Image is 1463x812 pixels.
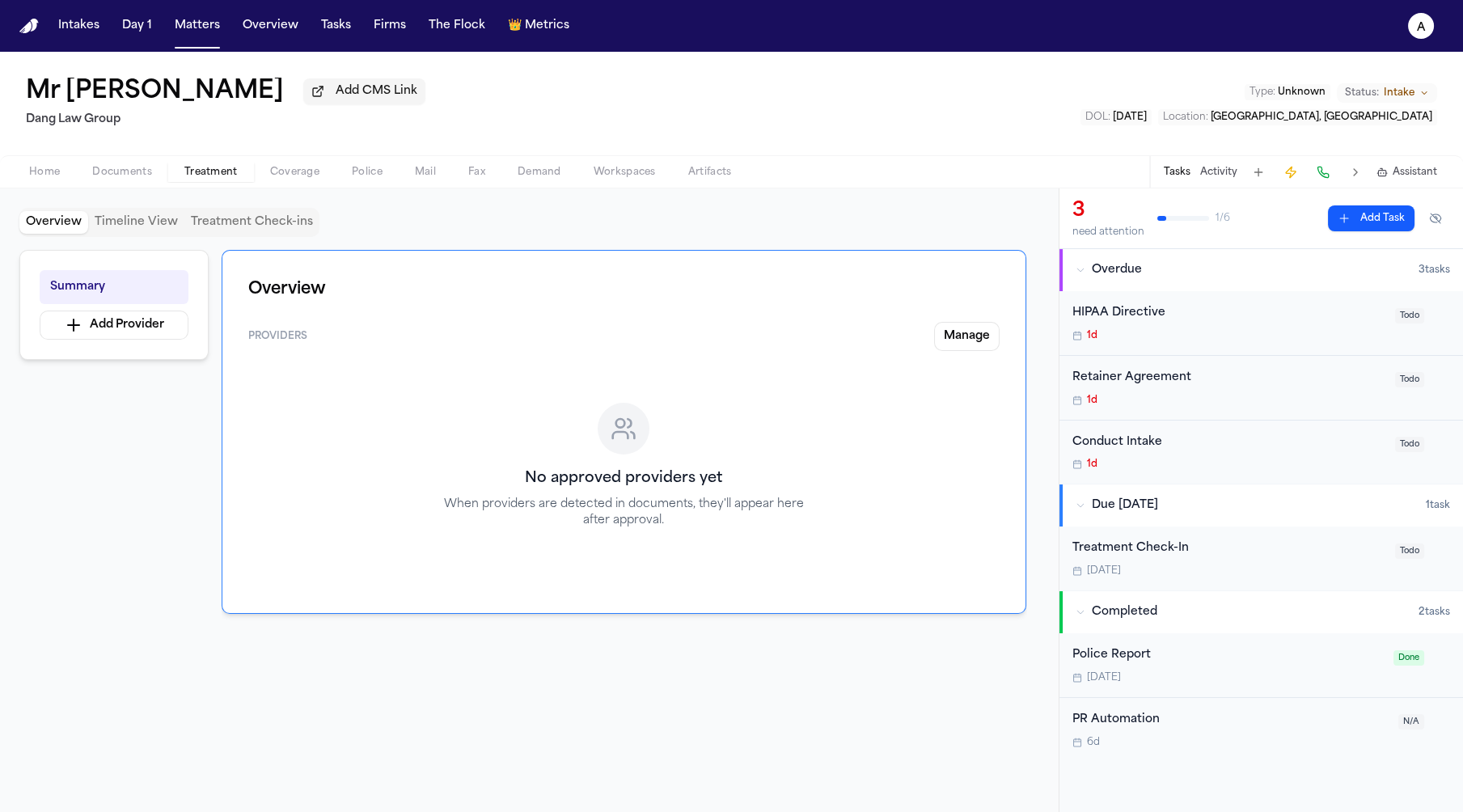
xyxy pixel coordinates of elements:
[1087,565,1121,577] span: [DATE]
[184,211,319,234] button: Treatment Check-ins
[26,78,284,107] h1: Mr [PERSON_NAME]
[1395,437,1424,452] span: Todo
[518,166,561,179] span: Demand
[19,211,88,234] button: Overview
[1216,212,1230,225] span: 1 / 6
[468,166,485,179] span: Fax
[26,78,284,107] button: Edit matter name
[1092,497,1158,514] span: Due [DATE]
[415,166,436,179] span: Mail
[501,11,576,40] button: crownMetrics
[303,78,425,104] button: Add CMS Link
[1200,166,1237,179] button: Activity
[1279,161,1302,184] button: Create Immediate Task
[40,270,188,304] button: Summary
[1245,84,1330,100] button: Edit Type: Unknown
[1087,394,1097,407] span: 1d
[352,166,383,179] span: Police
[88,211,184,234] button: Timeline View
[1393,650,1424,666] span: Done
[1312,161,1334,184] button: Make a Call
[688,166,732,179] span: Artifacts
[1092,604,1157,620] span: Completed
[1419,264,1450,277] span: 3 task s
[1164,166,1190,179] button: Tasks
[1421,205,1450,231] button: Hide completed tasks (⌘⇧H)
[1059,356,1463,421] div: Open task: Retainer Agreement
[1393,166,1437,179] span: Assistant
[52,11,106,40] button: Intakes
[1211,112,1432,122] span: [GEOGRAPHIC_DATA], [GEOGRAPHIC_DATA]
[168,11,226,40] button: Matters
[270,166,319,179] span: Coverage
[1072,646,1384,665] div: Police Report
[1395,372,1424,387] span: Todo
[594,166,656,179] span: Workspaces
[1059,291,1463,356] div: Open task: HIPAA Directive
[1085,112,1110,122] span: DOL :
[1395,543,1424,559] span: Todo
[1419,606,1450,619] span: 2 task s
[92,166,152,179] span: Documents
[236,11,305,40] button: Overview
[1092,262,1142,278] span: Overdue
[1158,109,1437,125] button: Edit Location: Newark, NJ
[1345,87,1379,99] span: Status:
[184,166,238,179] span: Treatment
[248,330,307,343] span: Providers
[40,311,188,340] button: Add Provider
[1426,499,1450,512] span: 1 task
[1087,458,1097,471] span: 1d
[1072,711,1389,730] div: PR Automation
[1059,633,1463,698] div: Open task: Police Report
[26,110,425,129] h2: Dang Law Group
[1087,329,1097,342] span: 1d
[19,19,39,34] img: Finch Logo
[367,11,412,40] button: Firms
[1113,112,1147,122] span: [DATE]
[248,277,1000,302] h1: Overview
[1384,87,1414,99] span: Intake
[1278,87,1326,97] span: Unknown
[1072,198,1144,224] div: 3
[315,11,357,40] button: Tasks
[1395,308,1424,324] span: Todo
[1072,539,1385,558] div: Treatment Check-In
[1337,83,1437,103] button: Change status from Intake
[1059,698,1463,762] div: Open task: PR Automation
[1249,87,1275,97] span: Type :
[1247,161,1270,184] button: Add Task
[1059,421,1463,484] div: Open task: Conduct Intake
[1087,736,1100,749] span: 6d
[1072,433,1385,452] div: Conduct Intake
[1059,484,1463,527] button: Due [DATE]1task
[1376,166,1437,179] button: Assistant
[19,19,39,34] a: Home
[116,11,159,40] button: Day 1
[422,11,492,40] button: The Flock
[1059,527,1463,590] div: Open task: Treatment Check-In
[525,467,722,490] h3: No approved providers yet
[1398,714,1424,730] span: N/A
[1087,671,1121,684] span: [DATE]
[1059,249,1463,291] button: Overdue3tasks
[1059,591,1463,633] button: Completed2tasks
[934,322,1000,351] button: Manage
[1072,369,1385,387] div: Retainer Agreement
[29,166,60,179] span: Home
[1328,205,1414,231] button: Add Task
[336,83,417,99] span: Add CMS Link
[1080,109,1152,125] button: Edit DOL: 2025-01-01
[1072,226,1144,239] div: need attention
[442,497,805,529] p: When providers are detected in documents, they'll appear here after approval.
[1072,304,1385,323] div: HIPAA Directive
[1163,112,1208,122] span: Location :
